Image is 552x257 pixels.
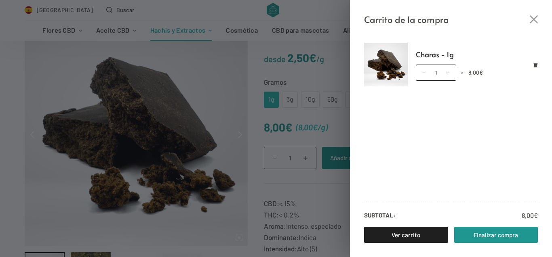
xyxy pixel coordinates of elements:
[416,48,538,61] a: Charas - 1g
[479,69,483,76] span: €
[534,211,538,219] span: €
[530,15,538,23] button: Cerrar el cajón del carrito
[454,227,538,243] a: Finalizar compra
[522,211,538,219] bdi: 8,00
[533,63,538,67] a: Eliminar Charas - 1g del carrito
[364,227,448,243] a: Ver carrito
[364,210,395,221] strong: Subtotal:
[416,65,456,81] input: Cantidad de productos
[468,69,483,76] bdi: 8,00
[364,12,449,27] span: Carrito de la compra
[461,69,464,76] span: ×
